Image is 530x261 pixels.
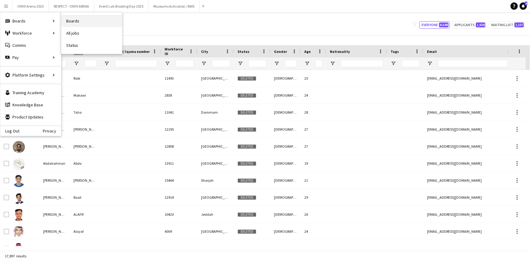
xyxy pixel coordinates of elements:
[84,60,97,67] input: Last Name Filter Input
[427,49,437,54] span: Email
[74,61,79,66] button: Open Filter Menu
[61,15,122,27] a: Boards
[238,229,256,234] span: Deleted
[238,144,256,149] span: Deleted
[13,192,25,204] img: Abdul Basit
[439,22,449,27] span: 8,649
[301,189,326,206] div: 29
[0,87,61,99] a: Training Academy
[301,104,326,121] div: 28
[427,61,433,66] button: Open Filter Menu
[270,104,301,121] div: [DEMOGRAPHIC_DATA]
[476,22,485,27] span: 1,938
[161,206,197,223] div: 10420
[330,49,350,54] span: Nationality
[13,243,25,255] img: Abdulaziz Alhumaidani
[270,223,301,240] div: [DEMOGRAPHIC_DATA]
[301,155,326,172] div: 19
[402,60,420,67] input: Tags Filter Input
[301,87,326,104] div: 24
[161,172,197,189] div: 15464
[274,49,287,54] span: Gender
[197,172,234,189] div: Sharjah
[94,0,149,12] button: Event Lab Shooting Day 2025
[201,61,207,66] button: Open Filter Menu
[197,104,234,121] div: Dammam
[161,87,197,104] div: 2838
[70,87,100,104] div: Makawi
[39,240,70,257] div: [PERSON_NAME]
[161,121,197,138] div: 12195
[525,2,528,5] span: 4
[4,144,9,149] input: Row Selection is disabled for this row (unchecked)
[270,70,301,87] div: [DEMOGRAPHIC_DATA]
[238,49,249,54] span: Status
[70,172,100,189] div: [PERSON_NAME]
[0,111,61,123] a: Product Updates
[452,21,487,29] button: Applicants1,938
[12,0,49,12] button: ONYX Arena 2025
[515,22,524,27] span: 2,107
[270,87,301,104] div: [DEMOGRAPHIC_DATA]
[49,0,94,12] button: RESPECT - ONYX ARENA
[238,212,256,217] span: Deleted
[13,175,25,187] img: Abdul aziz Mohammad
[197,155,234,172] div: [GEOGRAPHIC_DATA]
[238,195,256,200] span: Deleted
[161,189,197,206] div: 12914
[270,121,301,138] div: [DEMOGRAPHIC_DATA]
[270,240,301,257] div: [DEMOGRAPHIC_DATA]
[315,60,323,67] input: Age Filter Input
[39,172,70,189] div: [PERSON_NAME]
[419,21,450,29] button: Everyone8,649
[0,27,61,39] div: Workforce
[4,178,9,183] input: Row Selection is disabled for this row (unchecked)
[43,129,61,133] a: Privacy
[0,69,61,81] div: Platform Settings
[520,2,527,10] a: 4
[161,155,197,172] div: 13911
[238,127,256,132] span: Deleted
[70,240,100,257] div: Alhumaidani
[165,47,186,56] span: Workforce ID
[270,155,301,172] div: [DEMOGRAPHIC_DATA]
[270,172,301,189] div: [DEMOGRAPHIC_DATA]
[212,60,230,67] input: City Filter Input
[197,189,234,206] div: [GEOGRAPHIC_DATA]
[70,155,100,172] div: Abdo
[197,206,234,223] div: Jeddah
[489,21,525,29] button: Waiting list2,107
[39,189,70,206] div: [PERSON_NAME]
[70,138,100,155] div: [PERSON_NAME]
[197,70,234,87] div: [GEOGRAPHIC_DATA]
[13,209,25,221] img: ABDULAZIZ ALAFIF
[270,189,301,206] div: [DEMOGRAPHIC_DATA]
[161,223,197,240] div: 4009
[391,49,399,54] span: Tags
[238,93,256,98] span: Deleted
[70,206,100,223] div: ALAFIF
[39,138,70,155] div: [PERSON_NAME]
[70,70,100,87] div: Rabi
[197,87,234,104] div: [GEOGRAPHIC_DATA]
[285,60,297,67] input: Gender Filter Input
[301,223,326,240] div: 24
[70,189,100,206] div: Basit
[4,161,9,166] input: Row Selection is disabled for this row (unchecked)
[301,70,326,87] div: 25
[13,141,25,153] img: Abdallah Babiker
[149,0,200,12] button: Museums Activation / BWS
[61,39,122,51] a: Status
[330,61,335,66] button: Open Filter Menu
[301,206,326,223] div: 26
[274,61,279,66] button: Open Filter Menu
[161,70,197,87] div: 11493
[161,240,197,257] div: 12999
[301,172,326,189] div: 21
[161,138,197,155] div: 12808
[39,206,70,223] div: [PERSON_NAME]
[104,61,109,66] button: Open Filter Menu
[238,61,243,66] button: Open Filter Menu
[391,61,396,66] button: Open Filter Menu
[238,161,256,166] span: Deleted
